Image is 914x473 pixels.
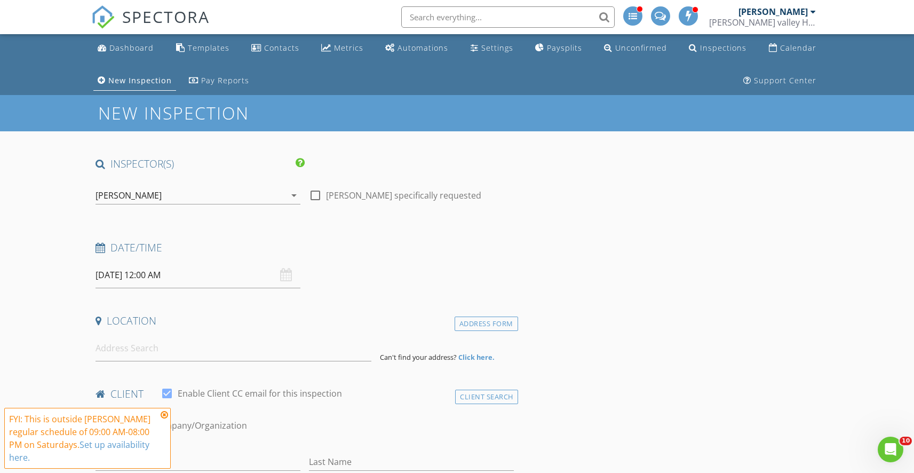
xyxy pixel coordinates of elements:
[122,5,210,28] span: SPECTORA
[738,6,808,17] div: [PERSON_NAME]
[754,75,816,85] div: Support Center
[481,43,513,53] div: Settings
[700,43,746,53] div: Inspections
[93,38,158,58] a: Dashboard
[685,38,751,58] a: Inspections
[113,420,247,431] label: Client is a Company/Organization
[458,352,495,362] strong: Click here.
[317,38,368,58] a: Metrics
[780,43,816,53] div: Calendar
[93,71,176,91] a: New Inspection
[380,352,457,362] span: Can't find your address?
[247,38,304,58] a: Contacts
[91,14,210,37] a: SPECTORA
[96,262,300,288] input: Select date
[185,71,253,91] a: Pay Reports
[398,43,448,53] div: Automations
[401,6,615,28] input: Search everything...
[455,390,518,404] div: Client Search
[178,388,342,399] label: Enable Client CC email for this inspection
[600,38,671,58] a: Unconfirmed
[9,439,149,463] a: Set up availability here.
[109,43,154,53] div: Dashboard
[96,335,371,361] input: Address Search
[288,189,300,202] i: arrow_drop_down
[98,104,335,122] h1: New Inspection
[96,241,513,255] h4: Date/Time
[334,43,363,53] div: Metrics
[765,38,821,58] a: Calendar
[381,38,452,58] a: Automations (Advanced)
[455,317,518,331] div: Address Form
[466,38,518,58] a: Settings
[172,38,234,58] a: Templates
[878,437,903,462] iframe: Intercom live chat
[96,157,305,171] h4: INSPECTOR(S)
[96,387,513,401] h4: client
[91,5,115,29] img: The Best Home Inspection Software - Spectora
[547,43,582,53] div: Paysplits
[900,437,912,445] span: 10
[709,17,816,28] div: Hudson valley Home Inspections LLC.
[108,75,172,85] div: New Inspection
[96,191,162,200] div: [PERSON_NAME]
[96,314,513,328] h4: Location
[201,75,249,85] div: Pay Reports
[615,43,667,53] div: Unconfirmed
[739,71,821,91] a: Support Center
[531,38,586,58] a: Paysplits
[9,413,157,464] div: FYI: This is outside [PERSON_NAME] regular schedule of 09:00 AM-08:00 PM on Saturdays.
[264,43,299,53] div: Contacts
[188,43,229,53] div: Templates
[326,190,481,201] label: [PERSON_NAME] specifically requested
